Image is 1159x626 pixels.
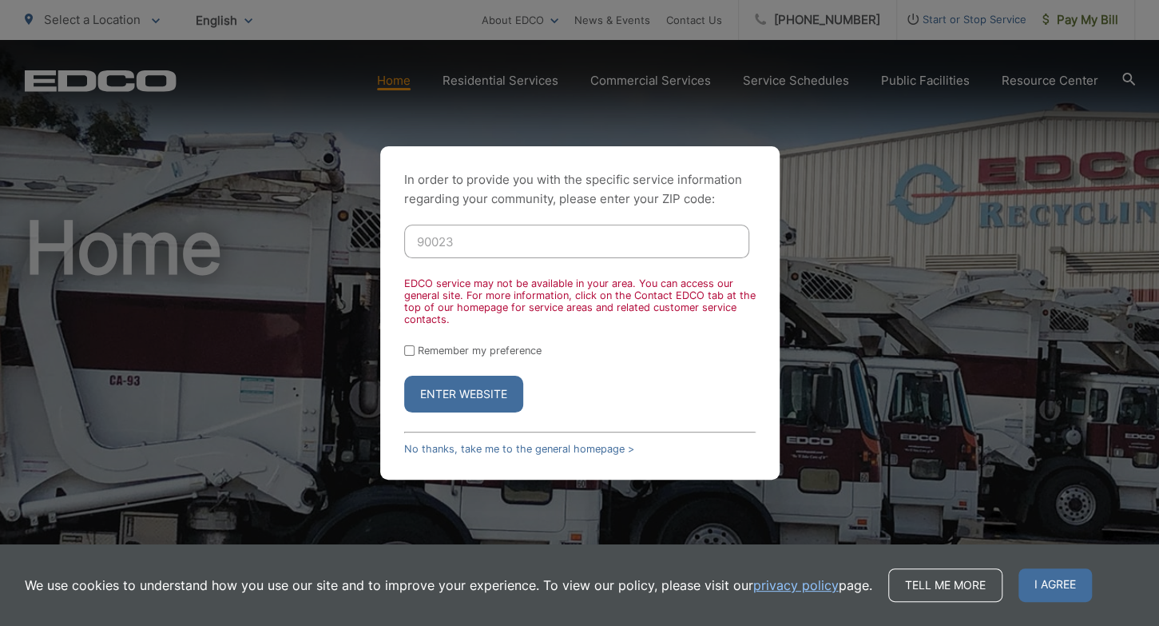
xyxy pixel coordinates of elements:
label: Remember my preference [418,345,542,357]
a: No thanks, take me to the general homepage > [404,443,634,455]
p: In order to provide you with the specific service information regarding your community, please en... [404,170,756,209]
a: privacy policy [753,576,839,595]
input: Enter ZIP Code [404,225,749,258]
button: Enter Website [404,376,523,413]
p: We use cookies to understand how you use our site and to improve your experience. To view our pol... [25,576,872,595]
div: EDCO service may not be available in your area. You can access our general site. For more informa... [404,277,756,325]
a: Tell me more [888,568,1002,602]
span: I agree [1018,568,1092,602]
